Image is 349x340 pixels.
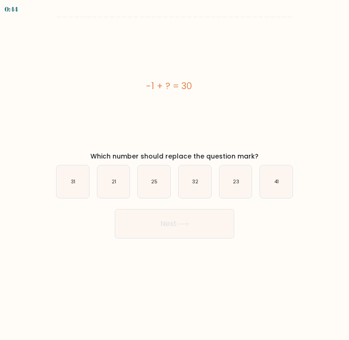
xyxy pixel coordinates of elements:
button: Next [115,209,234,238]
text: 25 [151,178,158,185]
text: 41 [275,178,279,185]
text: 31 [71,178,75,185]
text: 23 [233,178,239,185]
div: Which number should replace the question mark? [54,152,295,161]
div: 0:44 [5,4,18,14]
text: 21 [112,178,116,185]
text: 32 [192,178,198,185]
div: -1 + ? = 30 [49,79,289,93]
